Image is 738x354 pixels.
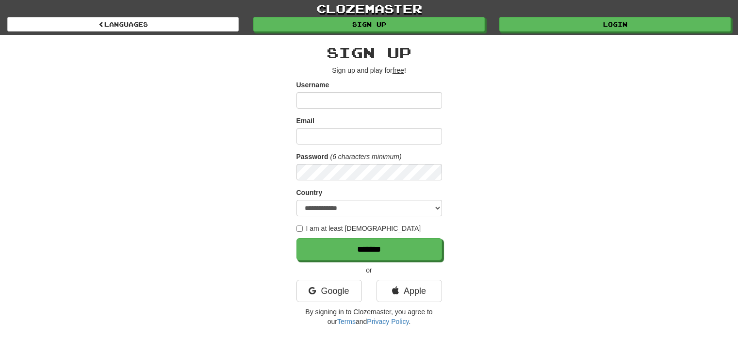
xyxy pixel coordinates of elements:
[296,188,323,197] label: Country
[296,80,329,90] label: Username
[296,45,442,61] h2: Sign up
[7,17,239,32] a: Languages
[337,318,356,325] a: Terms
[296,116,314,126] label: Email
[296,225,303,232] input: I am at least [DEMOGRAPHIC_DATA]
[296,152,328,161] label: Password
[296,307,442,326] p: By signing in to Clozemaster, you agree to our and .
[330,153,402,161] em: (6 characters minimum)
[377,280,442,302] a: Apple
[253,17,485,32] a: Sign up
[296,265,442,275] p: or
[296,224,421,233] label: I am at least [DEMOGRAPHIC_DATA]
[296,65,442,75] p: Sign up and play for !
[499,17,731,32] a: Login
[367,318,409,325] a: Privacy Policy
[296,280,362,302] a: Google
[393,66,404,74] u: free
